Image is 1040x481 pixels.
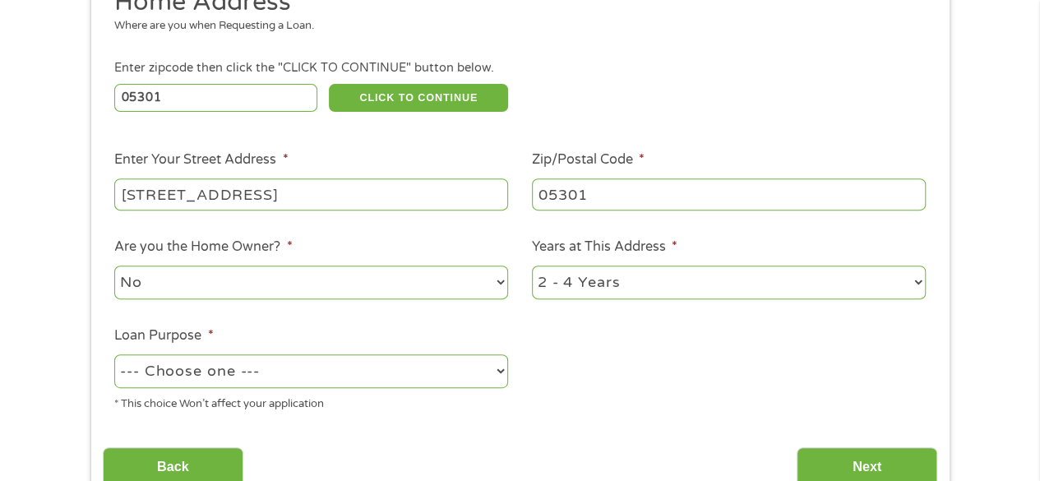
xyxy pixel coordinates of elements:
[114,151,288,169] label: Enter Your Street Address
[329,84,508,112] button: CLICK TO CONTINUE
[114,178,508,210] input: 1 Main Street
[114,18,913,35] div: Where are you when Requesting a Loan.
[114,391,508,413] div: * This choice Won’t affect your application
[114,84,317,112] input: Enter Zipcode (e.g 01510)
[532,238,677,256] label: Years at This Address
[114,238,292,256] label: Are you the Home Owner?
[114,327,213,345] label: Loan Purpose
[532,151,645,169] label: Zip/Postal Code
[114,59,925,77] div: Enter zipcode then click the "CLICK TO CONTINUE" button below.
